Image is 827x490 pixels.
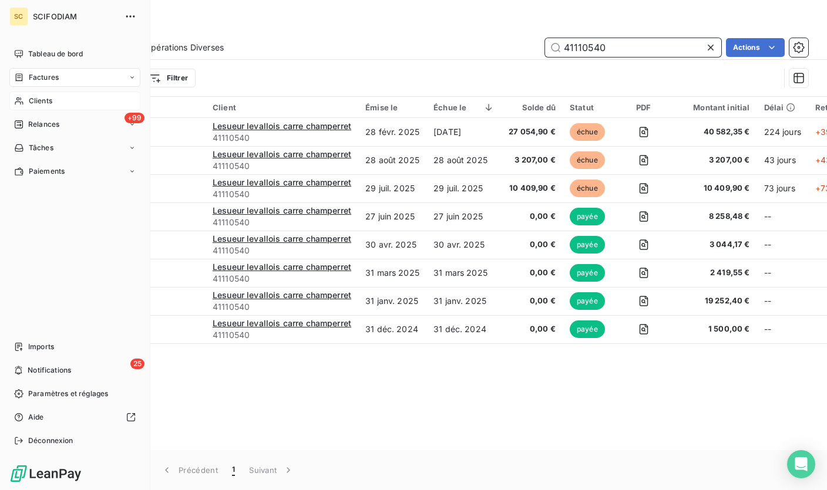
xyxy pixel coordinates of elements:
span: Opérations Diverses [144,42,224,53]
span: 0,00 € [509,267,556,279]
span: Tableau de bord [28,49,83,59]
span: 41110540 [213,188,351,200]
button: Précédent [154,458,225,482]
span: échue [570,151,605,169]
td: -- [757,315,808,343]
td: 31 janv. 2025 [358,287,426,315]
td: 224 jours [757,118,808,146]
td: 31 déc. 2024 [426,315,502,343]
span: payée [570,320,605,338]
span: 41110540 [213,273,351,285]
span: payée [570,236,605,254]
td: -- [757,287,808,315]
td: 27 juin 2025 [426,202,502,231]
div: PDF [622,103,665,112]
td: -- [757,202,808,231]
span: Déconnexion [28,435,73,446]
span: Paiements [29,166,65,177]
span: Relances [28,119,59,130]
span: 41110540 [213,217,351,228]
span: Lesueur levallois carre champerret [213,177,351,187]
span: échue [570,180,605,197]
td: -- [757,231,808,259]
td: 31 mars 2025 [426,259,502,287]
span: Notifications [28,365,71,376]
td: 30 avr. 2025 [426,231,502,259]
span: Lesueur levallois carre champerret [213,121,351,131]
div: Émise le [365,103,419,112]
span: 0,00 € [509,211,556,222]
span: 27 054,90 € [509,126,556,138]
span: payée [570,208,605,225]
span: 41110540 [213,160,351,172]
td: 29 juil. 2025 [426,174,502,202]
span: 41110540 [213,245,351,256]
span: 1 500,00 € [679,323,749,335]
span: 19 252,40 € [679,295,749,307]
span: 3 207,00 € [509,154,556,166]
span: SCIFODIAM [33,12,117,21]
span: Factures [29,72,59,83]
span: 1 [232,464,235,476]
span: 40 582,35 € [679,126,749,138]
div: SC [9,7,28,26]
span: Paramètres et réglages [28,388,108,399]
span: Lesueur levallois carre champerret [213,318,351,328]
td: 43 jours [757,146,808,174]
img: Logo LeanPay [9,464,82,483]
span: Lesueur levallois carre champerret [213,290,351,300]
td: 29 juil. 2025 [358,174,426,202]
td: 27 juin 2025 [358,202,426,231]
span: Imports [28,342,54,352]
span: payée [570,264,605,282]
td: 30 avr. 2025 [358,231,426,259]
span: Lesueur levallois carre champerret [213,205,351,215]
button: 1 [225,458,242,482]
input: Rechercher [545,38,721,57]
td: [DATE] [426,118,502,146]
span: 3 044,17 € [679,239,749,251]
span: payée [570,292,605,310]
span: Tâches [29,143,53,153]
td: 28 août 2025 [426,146,502,174]
button: Actions [726,38,785,57]
span: 8 258,48 € [679,211,749,222]
span: Aide [28,412,44,423]
td: 31 janv. 2025 [426,287,502,315]
div: Statut [570,103,608,112]
span: 10 409,90 € [679,183,749,194]
span: 2 419,55 € [679,267,749,279]
span: Lesueur levallois carre champerret [213,149,351,159]
div: Open Intercom Messenger [787,450,815,478]
div: Client [213,103,351,112]
div: Délai [764,103,801,112]
span: Clients [29,96,52,106]
span: Lesueur levallois carre champerret [213,234,351,244]
td: 28 août 2025 [358,146,426,174]
div: Échue le [433,103,495,112]
a: Aide [9,408,140,427]
div: Solde dû [509,103,556,112]
button: Filtrer [142,69,196,87]
span: 0,00 € [509,295,556,307]
td: -- [757,259,808,287]
span: 0,00 € [509,239,556,251]
td: 28 févr. 2025 [358,118,426,146]
span: 10 409,90 € [509,183,556,194]
td: 31 mars 2025 [358,259,426,287]
button: Suivant [242,458,301,482]
span: 0,00 € [509,323,556,335]
span: 41110540 [213,329,351,341]
span: Lesueur levallois carre champerret [213,262,351,272]
span: 41110540 [213,301,351,313]
span: 3 207,00 € [679,154,749,166]
td: 73 jours [757,174,808,202]
span: +99 [125,113,144,123]
div: Montant initial [679,103,749,112]
span: échue [570,123,605,141]
span: 41110540 [213,132,351,144]
td: 31 déc. 2024 [358,315,426,343]
span: 25 [130,359,144,369]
